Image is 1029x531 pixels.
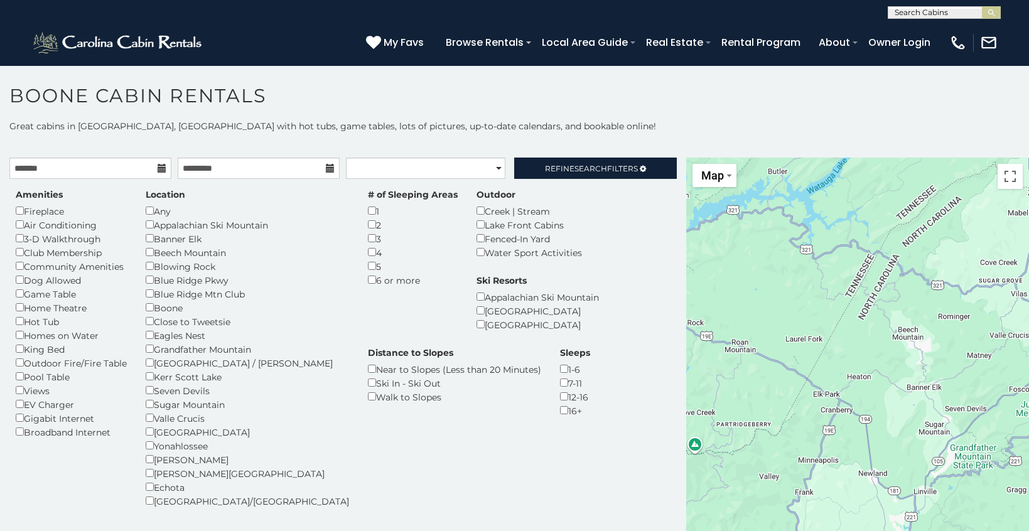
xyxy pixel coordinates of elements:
div: Blowing Rock [146,259,349,273]
a: About [812,31,856,53]
span: Map [701,169,724,182]
div: 1-6 [560,362,590,376]
a: Owner Login [862,31,937,53]
div: Broadband Internet [16,425,127,439]
div: Appalachian Ski Mountain [477,290,599,304]
div: 16+ [560,404,590,417]
div: 12-16 [560,390,590,404]
label: Amenities [16,188,63,201]
img: White-1-2.png [31,30,205,55]
span: Search [574,164,607,173]
div: [GEOGRAPHIC_DATA] [477,318,599,331]
div: 4 [368,245,458,259]
label: Ski Resorts [477,274,527,287]
div: Seven Devils [146,383,349,397]
div: Creek | Stream [477,204,582,218]
div: Water Sport Activities [477,245,582,259]
div: 3 [368,232,458,245]
a: Local Area Guide [536,31,634,53]
div: Home Theatre [16,301,127,314]
div: Community Amenities [16,259,127,273]
div: Walk to Slopes [368,390,541,404]
label: Sleeps [560,346,590,359]
label: Location [146,188,185,201]
div: [GEOGRAPHIC_DATA] [477,304,599,318]
div: Sugar Mountain [146,397,349,411]
button: Toggle fullscreen view [998,164,1023,189]
div: Appalachian Ski Mountain [146,218,349,232]
div: Valle Crucis [146,411,349,425]
div: Ski In - Ski Out [368,376,541,390]
div: Air Conditioning [16,218,127,232]
div: Fireplace [16,204,127,218]
div: Yonahlossee [146,439,349,453]
div: Boone [146,301,349,314]
div: 2 [368,218,458,232]
div: [GEOGRAPHIC_DATA] [146,425,349,439]
div: Club Membership [16,245,127,259]
div: Banner Elk [146,232,349,245]
a: Browse Rentals [439,31,530,53]
div: Gigabit Internet [16,411,127,425]
div: [PERSON_NAME][GEOGRAPHIC_DATA] [146,466,349,480]
div: Eagles Nest [146,328,349,342]
div: Hot Tub [16,314,127,328]
div: Near to Slopes (Less than 20 Minutes) [368,362,541,376]
label: Distance to Slopes [368,346,453,359]
div: Views [16,383,127,397]
div: Kerr Scott Lake [146,370,349,383]
img: phone-regular-white.png [949,34,967,51]
div: 3-D Walkthrough [16,232,127,245]
div: King Bed [16,342,127,356]
label: # of Sleeping Areas [368,188,458,201]
span: Refine Filters [545,164,638,173]
div: Game Table [16,287,127,301]
span: My Favs [384,35,424,50]
img: mail-regular-white.png [980,34,998,51]
div: EV Charger [16,397,127,411]
div: Lake Front Cabins [477,218,582,232]
div: 5 [368,259,458,273]
div: 6 or more [368,273,458,287]
div: Fenced-In Yard [477,232,582,245]
div: Dog Allowed [16,273,127,287]
div: Grandfather Mountain [146,342,349,356]
div: Homes on Water [16,328,127,342]
div: [PERSON_NAME] [146,453,349,466]
div: [GEOGRAPHIC_DATA] / [PERSON_NAME] [146,356,349,370]
a: My Favs [366,35,427,51]
div: 1 [368,204,458,218]
div: Beech Mountain [146,245,349,259]
a: RefineSearchFilters [514,158,676,179]
div: Pool Table [16,370,127,383]
div: 7-11 [560,376,590,390]
div: Outdoor Fire/Fire Table [16,356,127,370]
div: Any [146,204,349,218]
div: Echota [146,480,349,494]
div: Close to Tweetsie [146,314,349,328]
a: Real Estate [640,31,709,53]
div: Blue Ridge Pkwy [146,273,349,287]
a: Rental Program [715,31,807,53]
button: Change map style [692,164,736,187]
div: Blue Ridge Mtn Club [146,287,349,301]
div: [GEOGRAPHIC_DATA]/[GEOGRAPHIC_DATA] [146,494,349,508]
label: Outdoor [477,188,515,201]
